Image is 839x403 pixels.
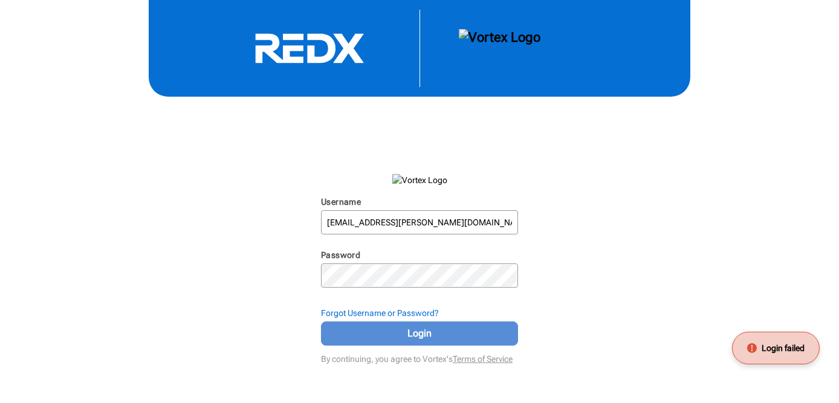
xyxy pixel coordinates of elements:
img: Vortex Logo [392,174,447,186]
strong: Forgot Username or Password? [321,308,439,318]
label: Username [321,197,361,207]
svg: RedX Logo [219,33,400,64]
div: Forgot Username or Password? [321,307,518,319]
img: Vortex Logo [459,29,540,68]
a: Terms of Service [453,354,513,364]
span: Login [336,326,503,341]
span: Login failed [762,342,805,354]
label: Password [321,250,360,260]
button: Login [321,321,518,346]
div: By continuing, you agree to Vortex's [321,348,518,365]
